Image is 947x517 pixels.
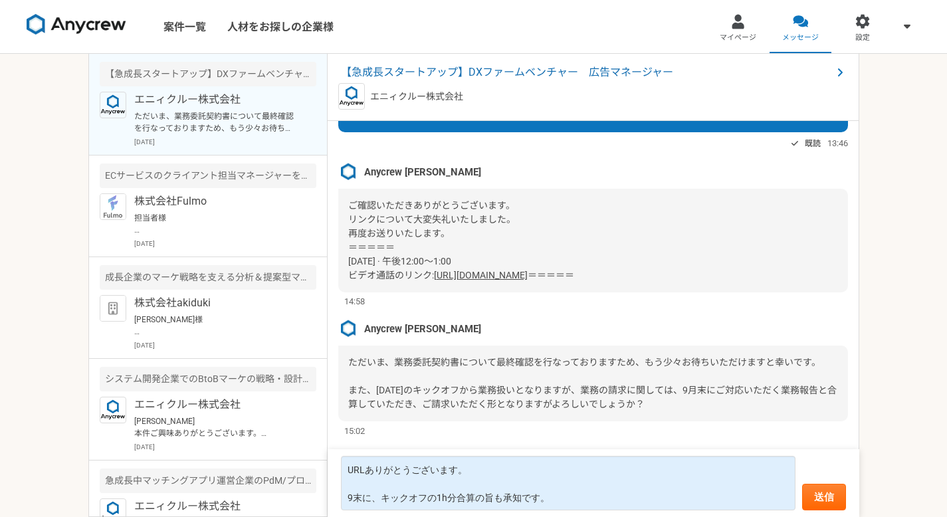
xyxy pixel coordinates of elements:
[134,295,298,311] p: 株式会社akiduki
[134,239,316,249] p: [DATE]
[134,92,298,108] p: エニィクルー株式会社
[100,265,316,290] div: 成長企業のマーケ戦略を支える分析＆提案型マーケター募集（業務委託）
[100,92,126,118] img: logo_text_blue_01.png
[341,456,795,510] textarea: URLありがとうございます。 9末に、キックオフの1h分合算の旨も承知です。
[855,33,870,43] span: 設定
[338,83,365,110] img: logo_text_blue_01.png
[100,295,126,322] img: default_org_logo-42cde973f59100197ec2c8e796e4974ac8490bb5b08a0eb061ff975e4574aa76.png
[27,14,126,35] img: 8DqYSo04kwAAAAASUVORK5CYII=
[100,163,316,188] div: ECサービスのクライアント担当マネージャーを募集！
[100,62,316,86] div: 【急成長スタートアップ】DXファームベンチャー 広告マネージャー
[720,33,756,43] span: マイページ
[134,442,316,452] p: [DATE]
[344,425,365,437] span: 15:02
[134,415,298,439] p: [PERSON_NAME] 本件ご興味ありがとうございます。 こちら案件ですが現状別の方で進んでおりご紹介が難しい状況でございます。ご紹介に至らず申し訳ございません。 引き続きよろしくお願い致します。
[370,90,463,104] p: エニィクルー株式会社
[338,162,358,182] img: %E3%82%B9%E3%82%AF%E3%83%AA%E3%83%BC%E3%83%B3%E3%82%B7%E3%83%A7%E3%83%83%E3%83%88_2025-08-07_21.4...
[100,367,316,391] div: システム開発企業でのBtoBマーケの戦略・設計や実務までをリードできる人材を募集
[134,397,298,413] p: エニィクルー株式会社
[344,295,365,308] span: 14:58
[134,193,298,209] p: 株式会社Fulmo
[338,319,358,339] img: %E3%82%B9%E3%82%AF%E3%83%AA%E3%83%BC%E3%83%B3%E3%82%B7%E3%83%A7%E3%83%83%E3%83%88_2025-08-07_21.4...
[348,357,837,409] span: ただいま、業務委託契約書について最終確認を行なっておりますため、もう少々お待ちいただけますと幸いです。 また、[DATE]のキックオフから業務扱いとなりますが、業務の請求に関しては、9月末にご対...
[827,137,848,150] span: 13:46
[782,33,819,43] span: メッセージ
[434,270,528,280] a: [URL][DOMAIN_NAME]
[348,200,516,280] span: ご確認いただきありがとうございます。 リンクについて大変失礼いたしました。 再度お送りいたします。 ＝＝＝＝＝ [DATE] · 午後12:00～1:00 ビデオ通話のリンク:
[100,193,126,220] img: icon_01.jpg
[134,137,316,147] p: [DATE]
[134,314,298,338] p: [PERSON_NAME]様 お世話になります、[PERSON_NAME]です。 ご丁寧なご連絡ありがとうございます。 徳川
[805,136,821,152] span: 既読
[341,64,832,80] span: 【急成長スタートアップ】DXファームベンチャー 広告マネージャー
[802,484,846,510] button: 送信
[100,397,126,423] img: logo_text_blue_01.png
[134,340,316,350] p: [DATE]
[134,498,298,514] p: エニィクルー株式会社
[528,270,574,280] span: ＝＝＝＝＝
[100,468,316,493] div: 急成長中マッチングアプリ運営企業のPdM/プロダクト企画
[364,322,481,336] span: Anycrew [PERSON_NAME]
[134,110,298,134] p: ただいま、業務委託契約書について最終確認を行なっておりますため、もう少々お待ちいただけますと幸いです。 また、[DATE]のキックオフから業務扱いとなりますが、業務の請求に関しては、9月末にご対...
[134,212,298,236] p: 担当者様 お世話になります、[PERSON_NAME]です。 内容承知いたしました。 またご縁がございましたら、よろしくお願いいたします。
[364,165,481,179] span: Anycrew [PERSON_NAME]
